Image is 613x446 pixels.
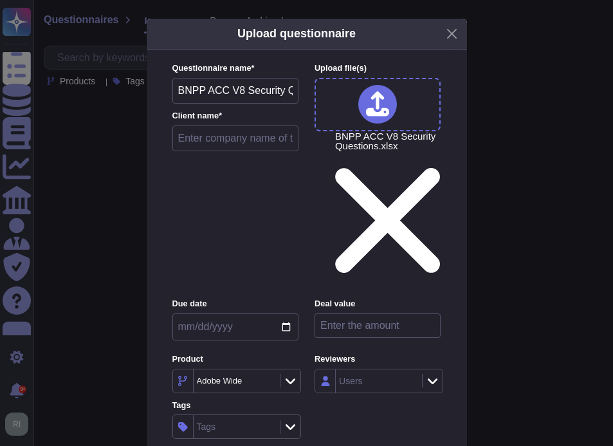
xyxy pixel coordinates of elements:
[197,376,242,385] div: Adobe Wide
[339,376,363,386] div: Users
[172,313,298,340] input: Due date
[335,131,440,290] span: BNPP ACC V8 Security Questions.xlsx
[315,63,367,73] span: Upload file (s)
[315,313,441,338] input: Enter the amount
[237,25,356,42] h5: Upload questionnaire
[315,300,441,308] label: Deal value
[172,355,298,364] label: Product
[172,300,298,308] label: Due date
[172,125,299,151] input: Enter company name of the client
[172,64,299,73] label: Questionnaire name
[172,402,298,410] label: Tags
[442,24,462,44] button: Close
[315,355,441,364] label: Reviewers
[197,422,216,431] div: Tags
[172,112,299,120] label: Client name
[172,78,299,104] input: Enter questionnaire name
